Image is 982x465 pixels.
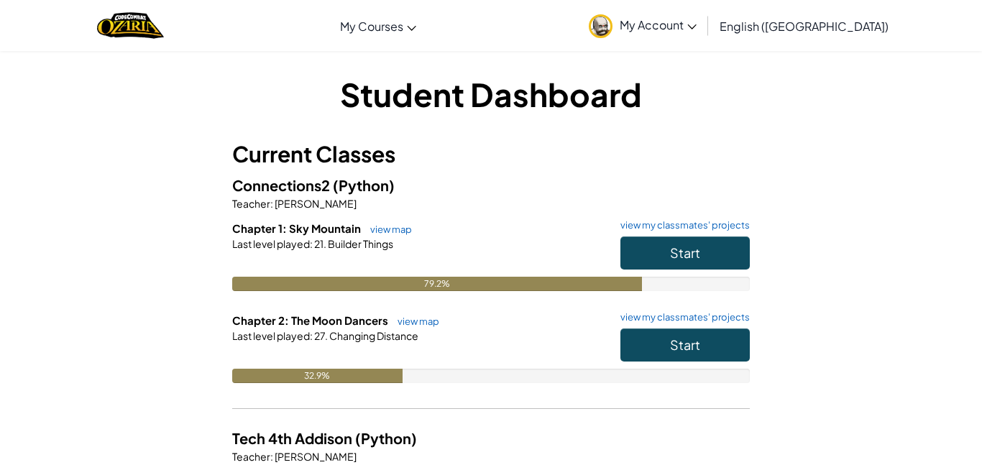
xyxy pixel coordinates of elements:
a: view my classmates' projects [613,221,750,230]
span: : [310,329,313,342]
a: view map [363,224,412,235]
span: My Account [620,17,697,32]
span: Connections2 [232,176,333,194]
button: Start [620,236,750,270]
span: Chapter 2: The Moon Dancers [232,313,390,327]
div: 32.9% [232,369,403,383]
span: [PERSON_NAME] [273,197,357,210]
span: Start [670,244,700,261]
span: Teacher [232,197,270,210]
span: English ([GEOGRAPHIC_DATA]) [720,19,889,34]
button: Start [620,328,750,362]
a: My Courses [333,6,423,45]
span: [PERSON_NAME] [273,450,357,463]
div: 79.2% [232,277,642,291]
span: Teacher [232,450,270,463]
a: My Account [582,3,704,48]
span: (Python) [333,176,395,194]
span: : [310,237,313,250]
span: Tech 4th Addison [232,429,355,447]
span: Builder Things [326,237,393,250]
span: My Courses [340,19,403,34]
span: 27. [313,329,328,342]
span: Last level played [232,237,310,250]
span: Changing Distance [328,329,418,342]
h3: Current Classes [232,138,750,170]
a: English ([GEOGRAPHIC_DATA]) [712,6,896,45]
img: avatar [589,14,612,38]
a: Ozaria by CodeCombat logo [97,11,164,40]
span: : [270,450,273,463]
span: Last level played [232,329,310,342]
span: Chapter 1: Sky Mountain [232,221,363,235]
img: Home [97,11,164,40]
span: Start [670,336,700,353]
a: view my classmates' projects [613,313,750,322]
h1: Student Dashboard [232,72,750,116]
a: view map [390,316,439,327]
span: : [270,197,273,210]
span: (Python) [355,429,417,447]
span: 21. [313,237,326,250]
